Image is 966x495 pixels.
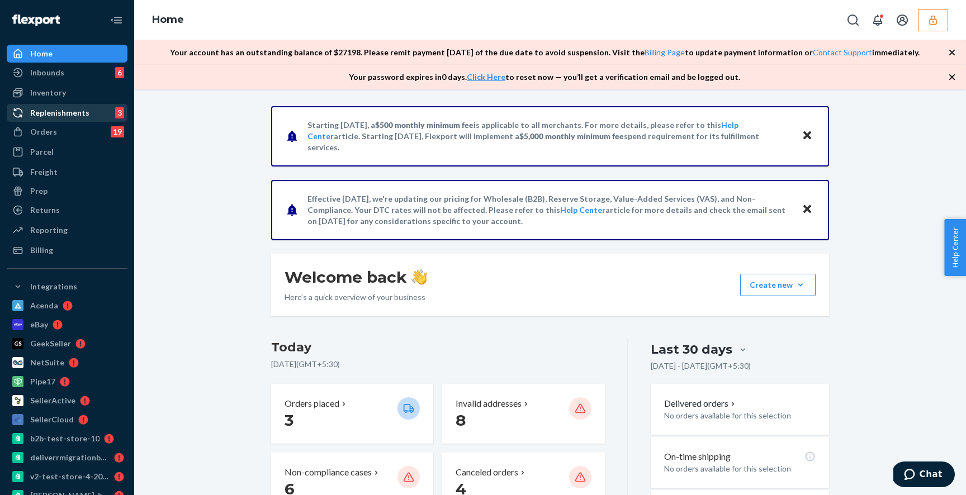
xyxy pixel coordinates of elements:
[7,335,127,353] a: GeekSeller
[891,9,913,31] button: Open account menu
[30,87,66,98] div: Inventory
[7,84,127,102] a: Inventory
[944,219,966,276] button: Help Center
[30,204,60,216] div: Returns
[115,107,124,118] div: 3
[7,163,127,181] a: Freight
[411,269,427,285] img: hand-wave emoji
[800,202,815,218] button: Close
[7,221,127,239] a: Reporting
[307,193,791,227] p: Effective [DATE], we're updating our pricing for Wholesale (B2B), Reserve Storage, Value-Added Se...
[30,338,71,349] div: GeekSeller
[30,414,74,425] div: SellerCloud
[7,354,127,372] a: NetSuite
[285,267,427,287] h1: Welcome back
[519,131,624,141] span: $5,000 monthly minimum fee
[152,13,184,26] a: Home
[30,48,53,59] div: Home
[111,126,124,137] div: 19
[30,376,55,387] div: Pipe17
[467,72,505,82] a: Click Here
[30,67,64,78] div: Inbounds
[893,461,955,489] iframe: Opens a widget where you can chat to one of our agents
[456,411,466,430] span: 8
[7,278,127,296] button: Integrations
[866,9,889,31] button: Open notifications
[30,471,110,482] div: v2-test-store-4-2025
[30,300,58,311] div: Acenda
[740,274,816,296] button: Create new
[651,341,732,358] div: Last 30 days
[7,373,127,391] a: Pipe17
[271,359,605,370] p: [DATE] ( GMT+5:30 )
[285,411,293,430] span: 3
[7,297,127,315] a: Acenda
[285,397,339,410] p: Orders placed
[30,452,110,463] div: deliverrmigrationbasictest
[30,146,54,158] div: Parcel
[813,47,872,57] a: Contact Support
[285,292,427,303] p: Here’s a quick overview of your business
[800,128,815,144] button: Close
[30,107,89,118] div: Replenishments
[7,104,127,122] a: Replenishments3
[442,384,604,444] button: Invalid addresses 8
[651,360,751,372] p: [DATE] - [DATE] ( GMT+5:30 )
[664,463,816,474] p: No orders available for this selection
[664,410,816,421] p: No orders available for this selection
[7,143,127,161] a: Parcel
[7,201,127,219] a: Returns
[285,466,372,479] p: Non-compliance cases
[30,319,48,330] div: eBay
[349,72,740,83] p: Your password expires in 0 days . to reset now — you’ll get a verification email and be logged out.
[560,205,605,215] a: Help Center
[30,245,53,256] div: Billing
[30,166,58,178] div: Freight
[30,281,77,292] div: Integrations
[7,468,127,486] a: v2-test-store-4-2025
[30,395,75,406] div: SellerActive
[7,316,127,334] a: eBay
[375,120,473,130] span: $500 monthly minimum fee
[105,9,127,31] button: Close Navigation
[143,4,193,36] ol: breadcrumbs
[456,397,522,410] p: Invalid addresses
[7,64,127,82] a: Inbounds6
[7,411,127,429] a: SellerCloud
[30,225,68,236] div: Reporting
[7,449,127,467] a: deliverrmigrationbasictest
[456,466,518,479] p: Canceled orders
[170,47,920,58] p: Your account has an outstanding balance of $ 27198 . Please remit payment [DATE] of the due date ...
[12,15,60,26] img: Flexport logo
[7,45,127,63] a: Home
[7,241,127,259] a: Billing
[271,339,605,356] h3: Today
[7,392,127,410] a: SellerActive
[30,185,48,197] div: Prep
[30,126,57,137] div: Orders
[30,357,64,368] div: NetSuite
[271,384,433,444] button: Orders placed 3
[664,450,731,463] p: On-time shipping
[7,182,127,200] a: Prep
[7,430,127,448] a: b2b-test-store-10
[664,397,737,410] button: Delivered orders
[307,120,791,153] p: Starting [DATE], a is applicable to all merchants. For more details, please refer to this article...
[30,433,100,444] div: b2b-test-store-10
[115,67,124,78] div: 6
[645,47,685,57] a: Billing Page
[842,9,864,31] button: Open Search Box
[7,123,127,141] a: Orders19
